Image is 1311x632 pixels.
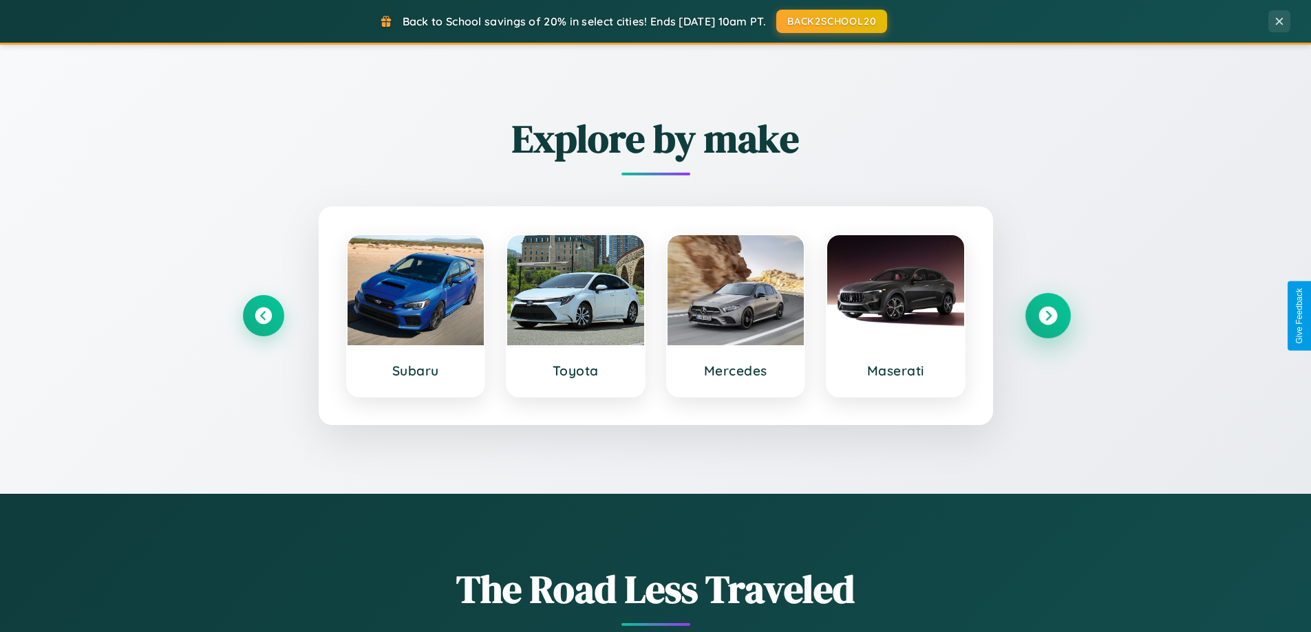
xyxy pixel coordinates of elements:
[681,362,791,379] h3: Mercedes
[841,362,950,379] h3: Maserati
[403,14,766,28] span: Back to School savings of 20% in select cities! Ends [DATE] 10am PT.
[1294,288,1304,344] div: Give Feedback
[243,563,1069,615] h1: The Road Less Traveled
[521,362,630,379] h3: Toyota
[776,10,887,33] button: BACK2SCHOOL20
[361,362,471,379] h3: Subaru
[243,112,1069,165] h2: Explore by make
